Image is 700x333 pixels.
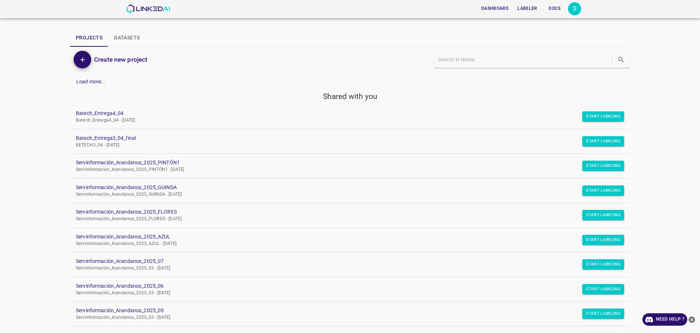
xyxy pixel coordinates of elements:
button: Start Labeling [582,259,624,269]
a: Servinformación_Arandanos_2025_07 [76,257,612,265]
button: Open settings [568,2,581,15]
input: Search in Name [438,54,610,65]
p: Servinformación_Arandanos_2025_AZUL - [DATE] [76,241,612,247]
button: Start Labeling [582,161,624,171]
a: Need Help ? [642,313,687,326]
button: Start Labeling [582,309,624,319]
div: S [568,2,581,15]
em: Load more... [76,79,105,84]
button: Start Labeling [582,185,624,196]
h6: Create new project [94,54,147,65]
a: Dashboard [477,1,513,16]
p: Servinformación_Arandanos_2025_03 - [DATE] [76,314,612,321]
button: Dashboard [478,3,512,15]
a: Servinformación_Arandanos_2025_PINTÓN1 [76,159,612,166]
a: Labeler [513,1,541,16]
a: Servinformación_Arandanos_2025_FLORES [76,208,612,216]
p: Servinformación_Arandanos_2025_FLORES - [DATE] [76,216,612,222]
button: Start Labeling [582,210,624,220]
a: Batech_Entrega4_04 [76,110,612,117]
p: Servinformación_Arandanos_2025_PINTÓN1 - [DATE] [76,166,612,173]
button: Datasets [108,29,145,47]
h5: Shared with you [70,91,630,102]
p: Servinformación_Arandanos_2025_03 - [DATE] [76,290,612,296]
button: Docs [543,3,567,15]
a: Servinformación_Arandanos_2025_GUINDA [76,184,612,191]
button: Start Labeling [582,284,624,294]
a: Docs [542,1,568,16]
img: LinkedAI [126,4,170,13]
button: Start Labeling [582,111,624,122]
a: Servinformación_Arandanos_2025_05 [76,307,612,314]
p: Batech_Entrega4_04 - [DATE] [76,117,612,124]
button: Labeler [514,3,540,15]
button: close-help [687,313,696,326]
a: Batech_Entrega3_04_final [76,134,612,142]
button: Start Labeling [582,136,624,146]
p: BETECH3_04 - [DATE] [76,142,612,149]
button: search [614,52,629,67]
p: Servinformación_Arandanos_2025_GUINDA - [DATE] [76,191,612,198]
button: Add [74,51,91,68]
a: Create new project [91,54,147,65]
p: Servinformación_Arandanos_2025_03 - [DATE] [76,265,612,272]
button: Start Labeling [582,235,624,245]
div: Load more... [70,75,630,88]
a: Servinformación_Arandanos_2025_AZUL [76,233,612,241]
a: Servinformación_Arandanos_2025_06 [76,282,612,290]
button: Projects [70,29,108,47]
